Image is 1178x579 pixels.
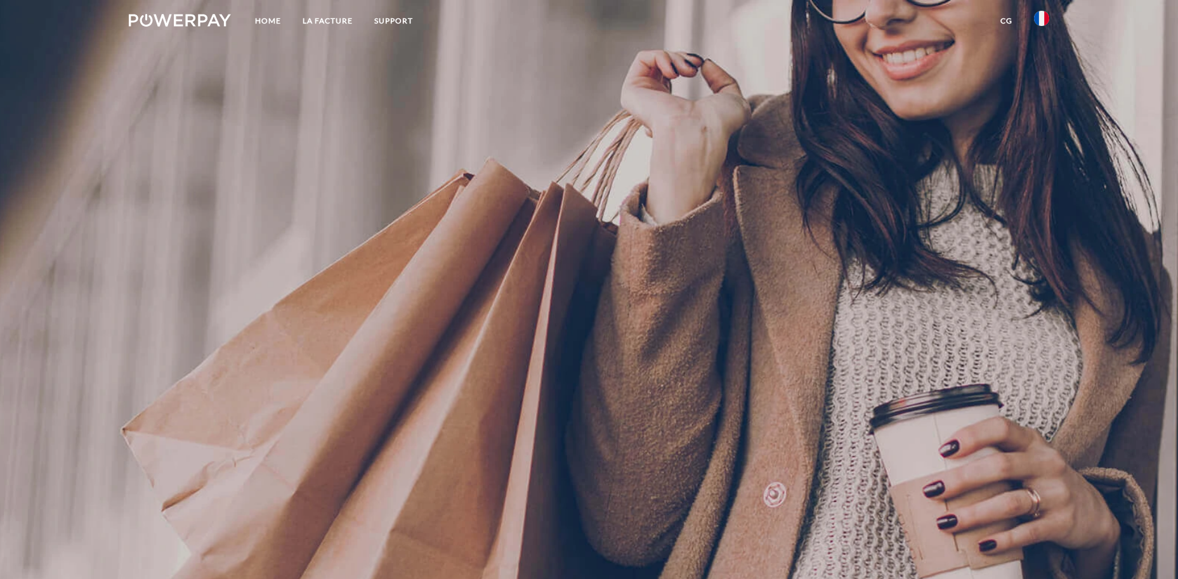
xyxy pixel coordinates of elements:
a: Support [363,10,424,32]
img: logo-powerpay-white.svg [129,14,231,27]
img: fr [1034,11,1049,26]
a: LA FACTURE [292,10,363,32]
a: Home [244,10,292,32]
a: CG [990,10,1023,32]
